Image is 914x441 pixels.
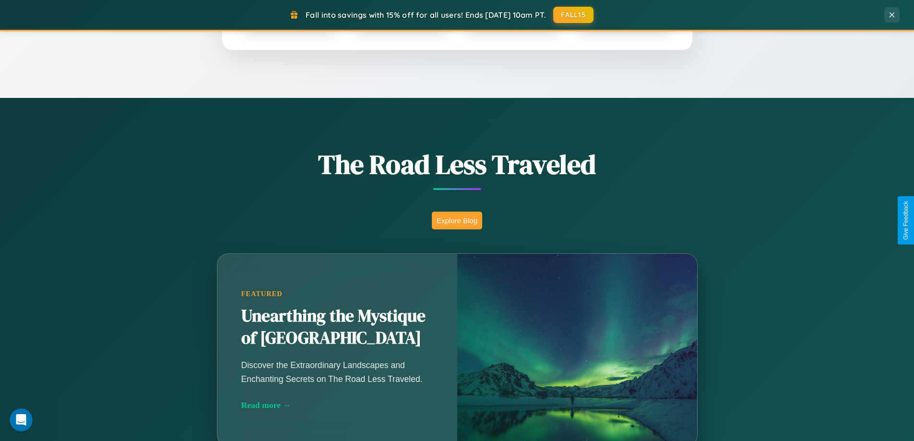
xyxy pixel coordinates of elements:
button: Explore Blog [432,212,482,229]
h2: Unearthing the Mystique of [GEOGRAPHIC_DATA] [241,305,433,349]
iframe: Intercom live chat [10,408,33,431]
div: Read more → [241,400,433,410]
h1: The Road Less Traveled [169,146,745,183]
div: Featured [241,290,433,298]
p: Discover the Extraordinary Landscapes and Enchanting Secrets on The Road Less Traveled. [241,358,433,385]
button: FALL15 [553,7,594,23]
span: Fall into savings with 15% off for all users! Ends [DATE] 10am PT. [306,10,546,20]
div: Give Feedback [902,201,909,240]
